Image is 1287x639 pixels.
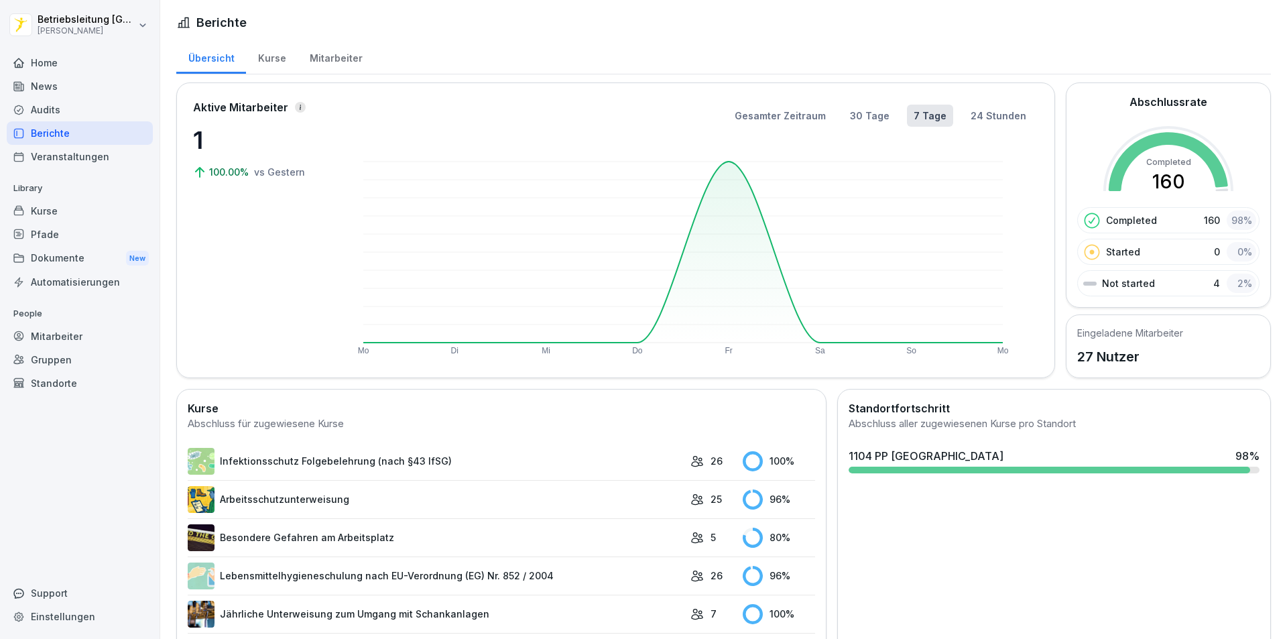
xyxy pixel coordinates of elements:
[711,454,723,468] p: 26
[1204,213,1220,227] p: 160
[188,448,684,475] a: Infektionsschutz Folgebelehrung (nach §43 IfSG)
[7,98,153,121] a: Audits
[906,346,916,355] text: So
[7,223,153,246] a: Pfade
[188,563,214,589] img: gxsnf7ygjsfsmxd96jxi4ufn.png
[743,489,815,510] div: 96 %
[907,105,953,127] button: 7 Tage
[1213,276,1220,290] p: 4
[209,165,251,179] p: 100.00%
[176,40,246,74] a: Übersicht
[298,40,374,74] a: Mitarbeiter
[1106,245,1140,259] p: Started
[7,246,153,271] div: Dokumente
[815,346,825,355] text: Sa
[1106,213,1157,227] p: Completed
[7,246,153,271] a: DokumenteNew
[1214,245,1220,259] p: 0
[188,486,214,513] img: bgsrfyvhdm6180ponve2jajk.png
[632,346,643,355] text: Do
[711,607,717,621] p: 7
[7,145,153,168] a: Veranstaltungen
[7,303,153,325] p: People
[193,122,327,158] p: 1
[38,26,135,36] p: [PERSON_NAME]
[743,566,815,586] div: 96 %
[1129,94,1207,110] h2: Abschlussrate
[1227,211,1256,230] div: 98 %
[188,486,684,513] a: Arbeitsschutzunterweisung
[358,346,369,355] text: Mo
[1102,276,1155,290] p: Not started
[849,416,1260,432] div: Abschluss aller zugewiesenen Kurse pro Standort
[1227,242,1256,262] div: 0 %
[743,528,815,548] div: 80 %
[743,451,815,471] div: 100 %
[7,371,153,395] a: Standorte
[7,199,153,223] a: Kurse
[7,51,153,74] a: Home
[711,569,723,583] p: 26
[711,530,716,544] p: 5
[743,604,815,624] div: 100 %
[964,105,1033,127] button: 24 Stunden
[725,346,732,355] text: Fr
[728,105,833,127] button: Gesamter Zeitraum
[7,74,153,98] a: News
[843,443,1265,479] a: 1104 PP [GEOGRAPHIC_DATA]98%
[38,14,135,25] p: Betriebsleitung [GEOGRAPHIC_DATA]
[997,346,1009,355] text: Mo
[1077,347,1183,367] p: 27 Nutzer
[849,400,1260,416] h2: Standortfortschritt
[193,99,288,115] p: Aktive Mitarbeiter
[542,346,550,355] text: Mi
[254,165,305,179] p: vs Gestern
[451,346,458,355] text: Di
[7,121,153,145] a: Berichte
[188,524,684,551] a: Besondere Gefahren am Arbeitsplatz
[7,178,153,199] p: Library
[188,524,214,551] img: zq4t51x0wy87l3xh8s87q7rq.png
[126,251,149,266] div: New
[7,605,153,628] a: Einstellungen
[188,601,214,628] img: etou62n52bjq4b8bjpe35whp.png
[711,492,722,506] p: 25
[188,448,214,475] img: tgff07aey9ahi6f4hltuk21p.png
[7,325,153,348] a: Mitarbeiter
[1077,326,1183,340] h5: Eingeladene Mitarbeiter
[188,416,815,432] div: Abschluss für zugewiesene Kurse
[246,40,298,74] a: Kurse
[188,601,684,628] a: Jährliche Unterweisung zum Umgang mit Schankanlagen
[188,563,684,589] a: Lebensmittelhygieneschulung nach EU-Verordnung (EG) Nr. 852 / 2004
[849,448,1003,464] div: 1104 PP [GEOGRAPHIC_DATA]
[7,270,153,294] a: Automatisierungen
[7,348,153,371] a: Gruppen
[1227,274,1256,293] div: 2 %
[1235,448,1260,464] div: 98 %
[196,13,247,32] h1: Berichte
[843,105,896,127] button: 30 Tage
[188,400,815,416] h2: Kurse
[7,581,153,605] div: Support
